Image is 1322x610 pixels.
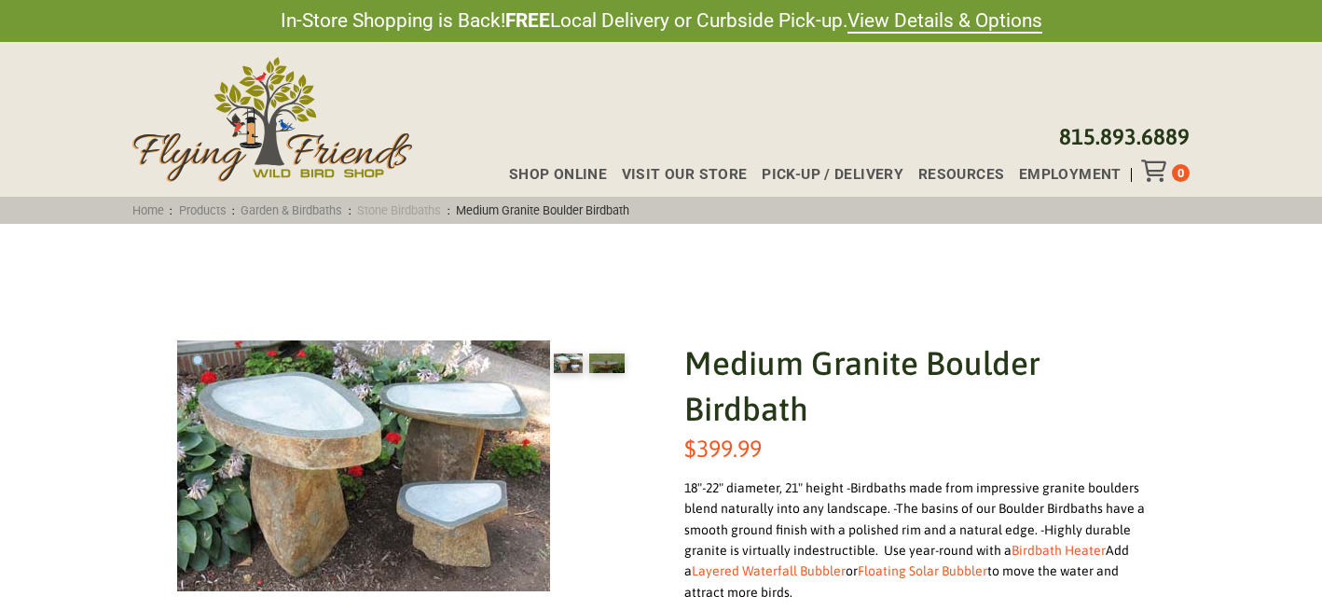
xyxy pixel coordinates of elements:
[1019,168,1122,183] span: Employment
[126,203,170,217] a: Home
[450,203,636,217] span: Medium Granite Boulder Birdbath
[351,203,448,217] a: Stone Birdbaths
[622,168,748,183] span: Visit Our Store
[903,168,1004,183] a: Resources
[684,435,762,462] bdi: 399.99
[684,478,1145,603] div: 18"-22" diameter, 21" height -Birdbaths made from impressive granite boulders blend naturally int...
[132,57,412,182] img: Flying Friends Wild Bird Shop Logo
[1177,166,1184,180] span: 0
[684,340,1145,432] h1: Medium Granite Boulder Birdbath
[172,203,232,217] a: Products
[505,9,550,32] strong: FREE
[1004,168,1122,183] a: Employment
[692,563,846,578] a: Layered Waterfall Bubbler
[589,354,625,373] img: Medium Granite Boulder Birdbath - Image 2
[554,354,583,373] img: Medium Granite Boulder Birdbath
[192,354,207,369] img: 🔍
[126,203,635,217] span: : : : :
[747,168,903,183] a: Pick-up / Delivery
[684,435,696,462] span: $
[1059,124,1190,149] a: 815.893.6889
[177,340,222,385] a: View full-screen image gallery
[607,168,747,183] a: Visit Our Store
[858,563,987,578] a: Floating Solar Bubbler
[918,168,1005,183] span: Resources
[281,7,1042,35] span: In-Store Shopping is Back! Local Delivery or Curbside Pick-up.
[1141,159,1172,182] div: Toggle Off Canvas Content
[235,203,349,217] a: Garden & Birdbaths
[509,168,607,183] span: Shop Online
[1012,543,1106,558] a: Birdbath Heater
[494,168,607,183] a: Shop Online
[177,340,550,591] img: Medium Granite Boulder Birdbath
[847,9,1042,34] a: View Details & Options
[762,168,903,183] span: Pick-up / Delivery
